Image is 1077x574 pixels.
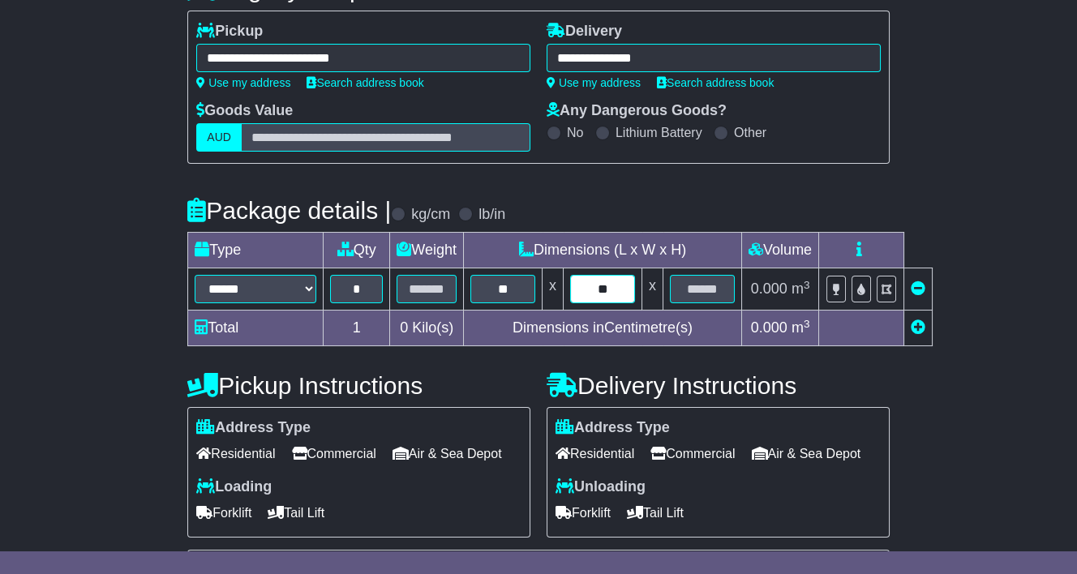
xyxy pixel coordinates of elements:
[390,311,464,346] td: Kilo(s)
[324,311,390,346] td: 1
[196,102,293,120] label: Goods Value
[751,319,787,336] span: 0.000
[556,441,634,466] span: Residential
[464,311,742,346] td: Dimensions in Centimetre(s)
[657,76,774,89] a: Search address book
[547,372,890,399] h4: Delivery Instructions
[650,441,735,466] span: Commercial
[547,23,622,41] label: Delivery
[547,76,641,89] a: Use my address
[911,281,925,297] a: Remove this item
[804,318,810,330] sup: 3
[196,441,275,466] span: Residential
[464,233,742,268] td: Dimensions (L x W x H)
[556,478,646,496] label: Unloading
[411,206,450,224] label: kg/cm
[911,319,925,336] a: Add new item
[196,500,251,525] span: Forklift
[196,478,272,496] label: Loading
[187,372,530,399] h4: Pickup Instructions
[642,268,663,311] td: x
[543,268,564,311] td: x
[196,76,290,89] a: Use my address
[390,233,464,268] td: Weight
[742,233,819,268] td: Volume
[187,197,391,224] h4: Package details |
[188,311,324,346] td: Total
[751,441,860,466] span: Air & Sea Depot
[792,319,810,336] span: m
[324,233,390,268] td: Qty
[393,441,502,466] span: Air & Sea Depot
[556,500,611,525] span: Forklift
[547,102,727,120] label: Any Dangerous Goods?
[478,206,505,224] label: lb/in
[751,281,787,297] span: 0.000
[556,419,670,437] label: Address Type
[616,125,702,140] label: Lithium Battery
[307,76,423,89] a: Search address book
[196,419,311,437] label: Address Type
[734,125,766,140] label: Other
[188,233,324,268] td: Type
[196,123,242,152] label: AUD
[567,125,583,140] label: No
[627,500,684,525] span: Tail Lift
[291,441,375,466] span: Commercial
[792,281,810,297] span: m
[804,279,810,291] sup: 3
[196,23,263,41] label: Pickup
[400,319,408,336] span: 0
[268,500,324,525] span: Tail Lift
